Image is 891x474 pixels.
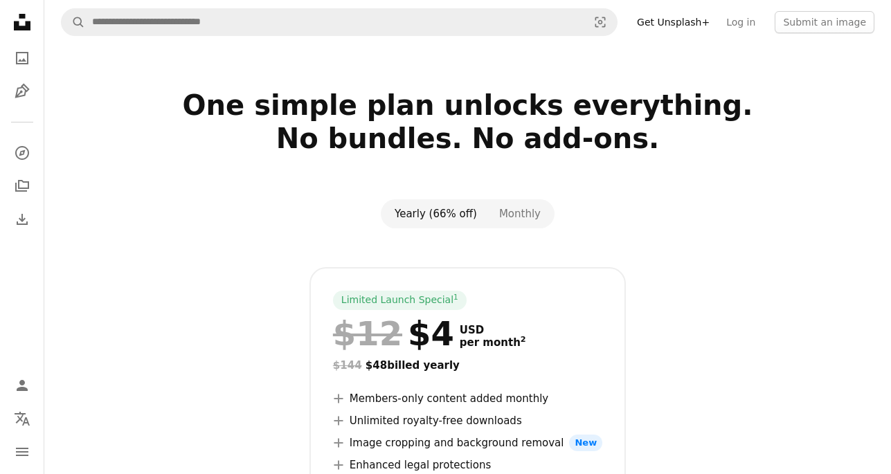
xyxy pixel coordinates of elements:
[62,9,85,35] button: Search Unsplash
[8,206,36,233] a: Download History
[453,293,458,301] sup: 1
[521,335,526,344] sup: 2
[333,359,362,372] span: $144
[8,172,36,200] a: Collections
[8,438,36,466] button: Menu
[333,457,602,473] li: Enhanced legal protections
[333,316,402,352] span: $12
[569,435,602,451] span: New
[8,78,36,105] a: Illustrations
[451,293,461,307] a: 1
[333,316,454,352] div: $4
[8,372,36,399] a: Log in / Sign up
[61,89,874,188] h2: One simple plan unlocks everything. No bundles. No add-ons.
[333,357,602,374] div: $48 billed yearly
[333,435,602,451] li: Image cropping and background removal
[8,8,36,39] a: Home — Unsplash
[775,11,874,33] button: Submit an image
[518,336,529,349] a: 2
[629,11,718,33] a: Get Unsplash+
[8,139,36,167] a: Explore
[333,291,467,310] div: Limited Launch Special
[8,405,36,432] button: Language
[384,202,488,226] button: Yearly (66% off)
[488,202,552,226] button: Monthly
[584,9,617,35] button: Visual search
[460,324,526,336] span: USD
[333,390,602,407] li: Members-only content added monthly
[8,44,36,72] a: Photos
[718,11,764,33] a: Log in
[460,336,526,349] span: per month
[61,8,618,36] form: Find visuals sitewide
[333,412,602,429] li: Unlimited royalty-free downloads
